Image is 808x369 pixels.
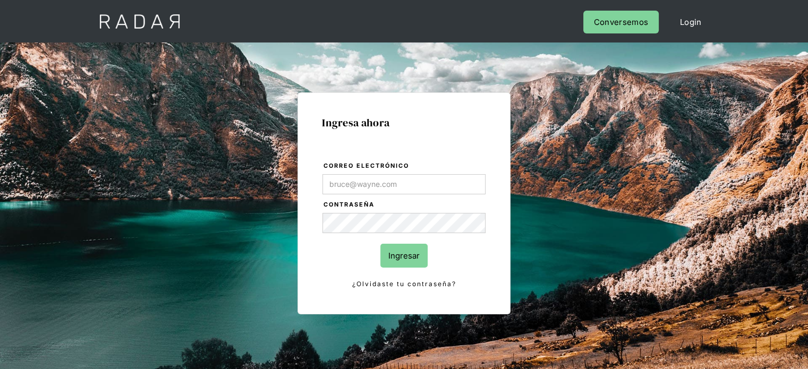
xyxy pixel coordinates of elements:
label: Correo electrónico [324,161,486,171]
input: Ingresar [380,244,428,268]
a: ¿Olvidaste tu contraseña? [322,278,486,290]
input: bruce@wayne.com [322,174,486,194]
form: Login Form [322,160,486,290]
label: Contraseña [324,200,486,210]
a: Login [669,11,712,33]
a: Conversemos [583,11,659,33]
h1: Ingresa ahora [322,117,486,128]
